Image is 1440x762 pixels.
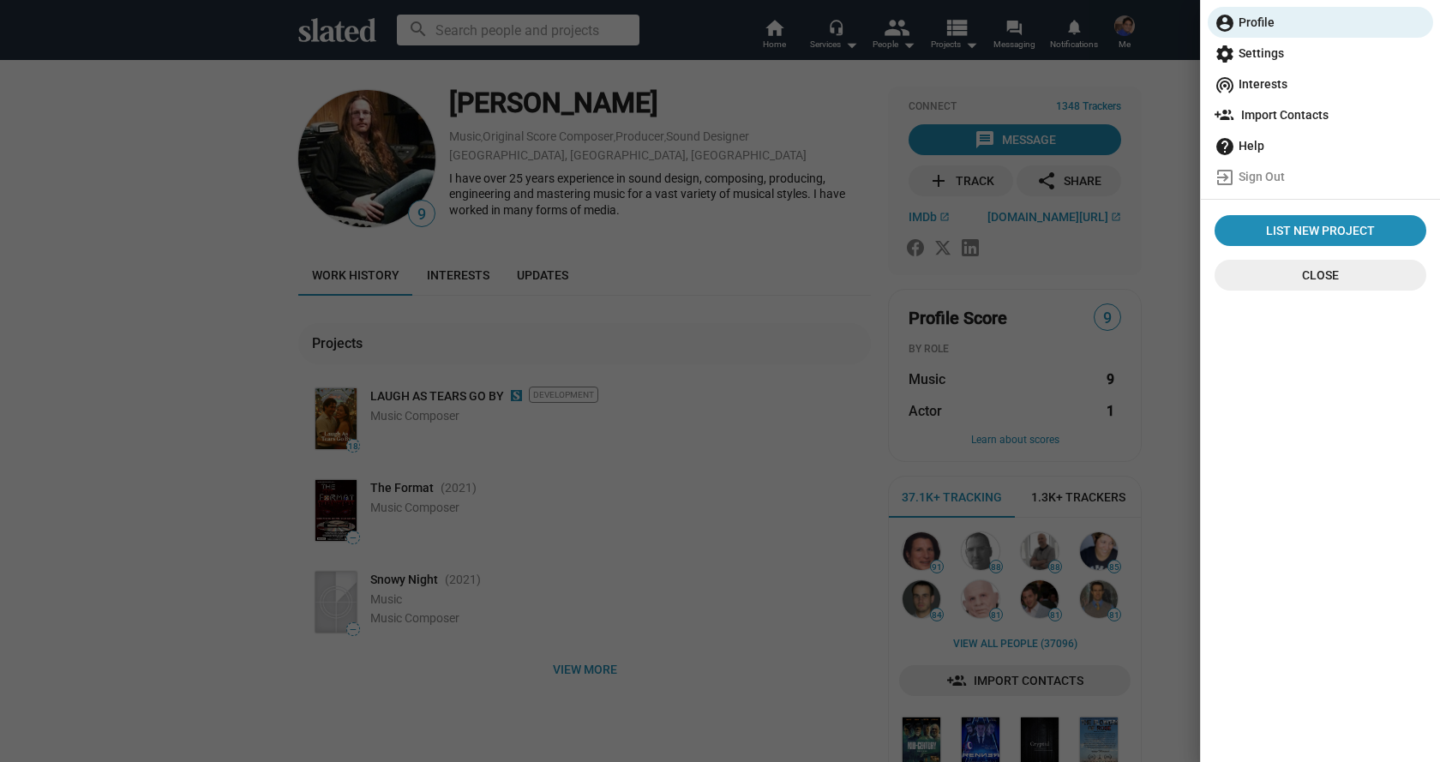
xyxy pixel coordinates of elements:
span: Profile [1215,7,1426,38]
span: Interests [1215,69,1426,99]
mat-icon: wifi_tethering [1215,75,1235,95]
mat-icon: settings [1215,44,1235,64]
a: Interests [1208,69,1433,99]
span: Close [1228,260,1413,291]
a: Sign Out [1208,161,1433,192]
span: Import Contacts [1215,99,1426,130]
span: Sign Out [1215,161,1426,192]
span: Settings [1215,38,1426,69]
a: Import Contacts [1208,99,1433,130]
mat-icon: account_circle [1215,13,1235,33]
span: Help [1215,130,1426,161]
a: Help [1208,130,1433,161]
a: Profile [1208,7,1433,38]
mat-icon: help [1215,136,1235,157]
mat-icon: exit_to_app [1215,167,1235,188]
a: List New Project [1215,215,1426,246]
span: List New Project [1221,215,1419,246]
a: Settings [1208,38,1433,69]
button: Close [1215,260,1426,291]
